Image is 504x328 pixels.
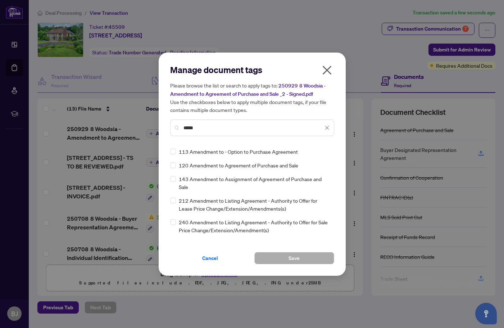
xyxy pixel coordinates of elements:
[321,64,333,76] span: close
[254,252,334,264] button: Save
[170,82,326,97] span: 250929 8 Woodsia - Amendment to Agreement of Purchase and Sale _2 - Signed.pdf
[170,81,334,114] h5: Please browse the list or search to apply tags to: Use the checkboxes below to apply multiple doc...
[170,252,250,264] button: Cancel
[170,64,334,76] h2: Manage document tags
[179,175,330,191] span: 143 Amendment to Assignment of Agreement of Purchase and Sale
[324,125,330,130] span: close
[179,161,298,169] span: 120 Amendment to Agreement of Purchase and Sale
[179,148,298,156] span: 113 Amendment to - Option to Purchase Agreement
[179,218,330,234] span: 240 Amendment to Listing Agreement - Authority to Offer for Sale Price Change/Extension/Amendment(s)
[202,252,218,264] span: Cancel
[475,303,497,324] button: Open asap
[179,197,330,212] span: 212 Amendment to Listing Agreement - Authority to Offer for Lease Price Change/Extension/Amendmen...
